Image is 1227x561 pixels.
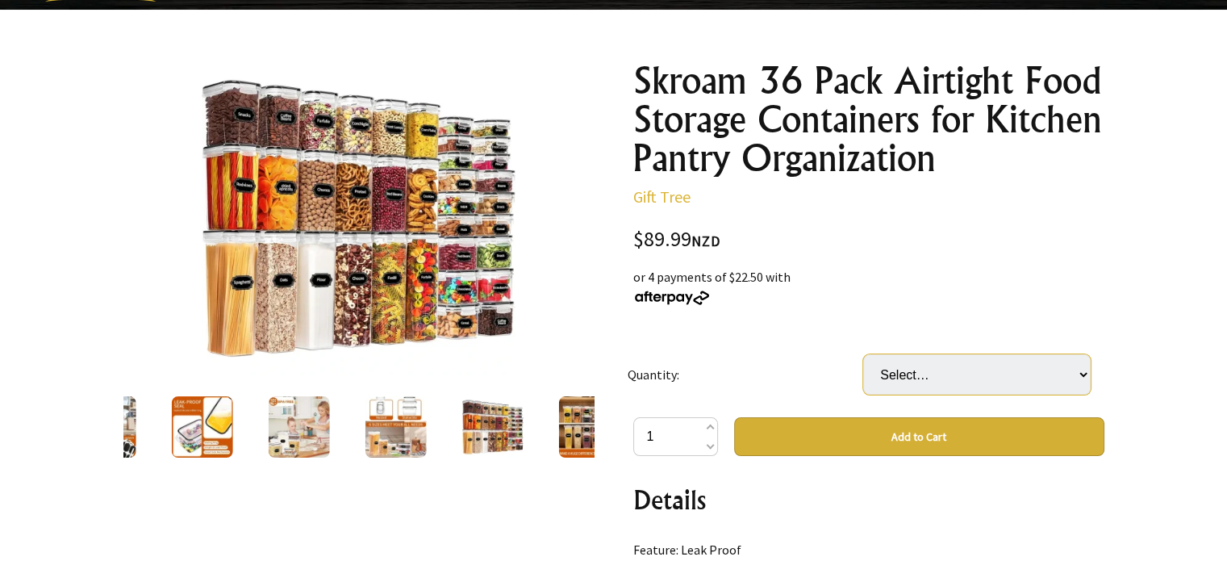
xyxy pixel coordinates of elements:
[171,396,232,458] img: Skroam 36 Pack Airtight Food Storage Containers for Kitchen Pantry Organization
[461,396,523,458] img: Skroam 36 Pack Airtight Food Storage Containers for Kitchen Pantry Organization
[633,267,1104,306] div: or 4 payments of $22.50 with
[365,396,426,458] img: Skroam 36 Pack Airtight Food Storage Containers for Kitchen Pantry Organization
[268,396,329,458] img: Skroam 36 Pack Airtight Food Storage Containers for Kitchen Pantry Organization
[202,61,515,375] img: Skroam 36 Pack Airtight Food Storage Containers for Kitchen Pantry Organization
[74,396,136,458] img: Skroam 36 Pack Airtight Food Storage Containers for Kitchen Pantry Organization
[633,186,691,207] a: Gift Tree
[691,232,720,250] span: NZD
[633,61,1104,178] h1: Skroam 36 Pack Airtight Food Storage Containers for Kitchen Pantry Organization
[558,396,620,458] img: Skroam 36 Pack Airtight Food Storage Containers for Kitchen Pantry Organization
[734,417,1104,456] button: Add to Cart
[633,229,1104,251] div: $89.99
[633,480,1104,519] h2: Details
[628,332,863,417] td: Quantity:
[633,291,711,305] img: Afterpay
